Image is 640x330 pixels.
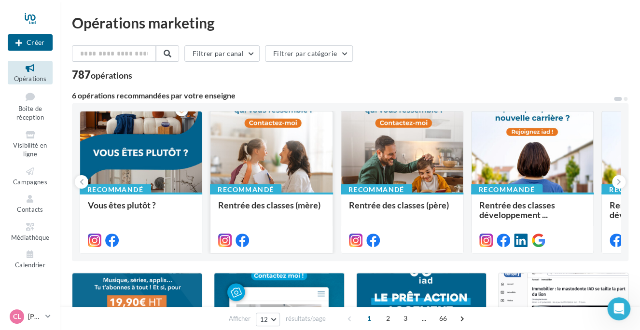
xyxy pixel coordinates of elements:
span: Rentrée des classes développement ... [479,200,555,220]
a: Visibilité en ligne [8,127,53,160]
button: Créer [8,34,53,51]
div: Nouvelle campagne [8,34,53,51]
div: 787 [72,69,132,80]
span: 12 [260,316,268,323]
a: Opérations [8,61,53,84]
p: [PERSON_NAME] [28,312,42,321]
div: Opérations marketing [72,15,628,30]
span: ... [416,311,431,326]
span: Rentrée des classes (mère) [218,200,320,210]
span: Visibilité en ligne [13,141,47,158]
span: 66 [435,311,451,326]
iframe: Intercom live chat [607,297,630,320]
span: CL [13,312,21,321]
span: Rentrée des classes (père) [349,200,449,210]
div: Recommandé [210,184,281,195]
div: Recommandé [80,184,151,195]
span: Campagnes [13,178,47,186]
span: résultats/page [285,314,325,323]
span: 2 [380,311,395,326]
span: 3 [397,311,413,326]
span: Opérations [14,75,46,82]
span: Afficher [229,314,250,323]
div: 6 opérations recommandées par votre enseigne [72,92,613,99]
button: 12 [256,313,280,326]
a: Boîte de réception [8,88,53,124]
a: Contacts [8,192,53,215]
span: Médiathèque [11,234,50,241]
div: Recommandé [471,184,543,195]
button: Filtrer par canal [184,45,260,62]
div: Recommandé [341,184,412,195]
span: 1 [361,311,376,326]
a: Campagnes [8,164,53,188]
button: Filtrer par catégorie [265,45,353,62]
span: Boîte de réception [16,105,44,122]
span: Calendrier [15,261,45,269]
a: Calendrier [8,247,53,271]
div: opérations [91,71,132,80]
a: CL [PERSON_NAME] [8,307,53,326]
span: Contacts [17,206,43,213]
a: Médiathèque [8,220,53,243]
span: Vous êtes plutôt ? [88,200,156,210]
